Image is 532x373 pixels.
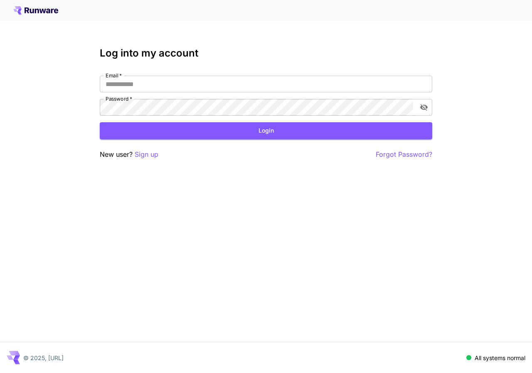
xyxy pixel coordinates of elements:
[376,149,432,160] button: Forgot Password?
[100,149,158,160] p: New user?
[106,95,132,102] label: Password
[106,72,122,79] label: Email
[135,149,158,160] button: Sign up
[416,100,431,115] button: toggle password visibility
[100,122,432,139] button: Login
[475,353,525,362] p: All systems normal
[23,353,64,362] p: © 2025, [URL]
[100,47,432,59] h3: Log into my account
